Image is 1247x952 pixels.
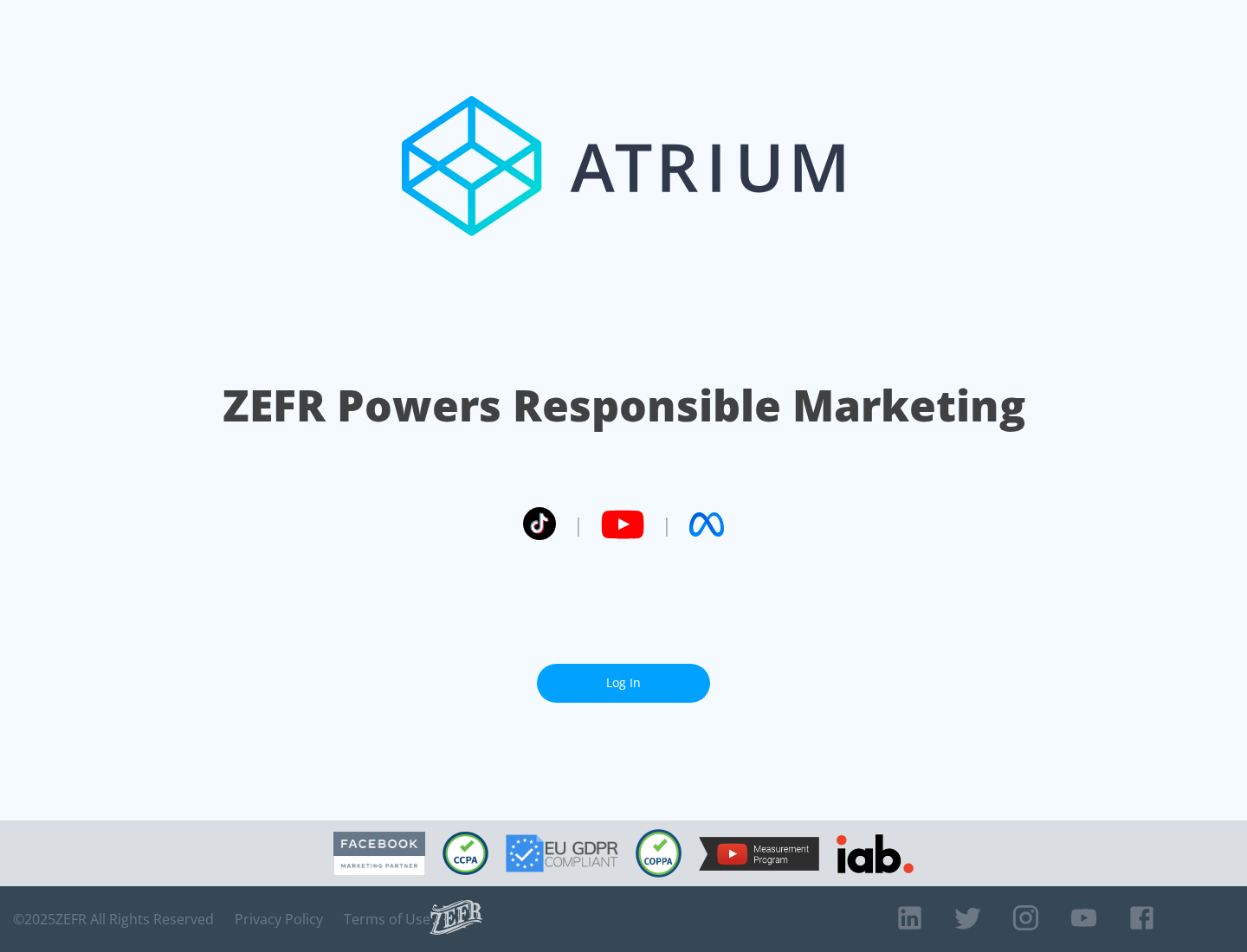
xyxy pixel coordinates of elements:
img: COPPA Compliant [636,829,682,878]
img: GDPR Compliant [506,834,618,872]
img: YouTube Measurement Program [699,837,819,871]
a: Log In [537,664,710,703]
img: IAB [837,834,914,873]
h1: ZEFR Powers Responsible Marketing [223,376,1025,435]
span: | [573,511,584,537]
img: CCPA Compliant [443,832,488,875]
span: © 2025 ZEFR All Rights Reserved [13,910,214,928]
a: Terms of Use [344,910,430,928]
img: Facebook Marketing Partner [333,832,425,876]
span: | [662,511,672,537]
a: Privacy Policy [235,910,323,928]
